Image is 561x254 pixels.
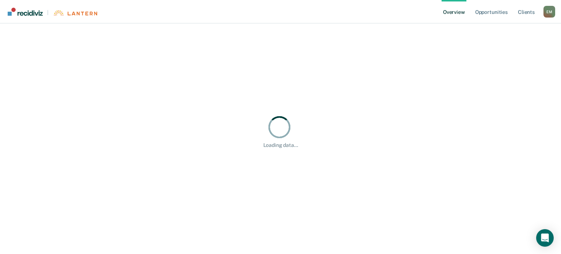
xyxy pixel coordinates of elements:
img: Recidiviz [8,8,43,16]
button: Profile dropdown button [543,6,555,18]
div: E M [543,6,555,18]
div: Open Intercom Messenger [536,229,554,247]
span: | [43,10,53,16]
div: Loading data... [263,142,298,148]
img: Lantern [53,10,97,16]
